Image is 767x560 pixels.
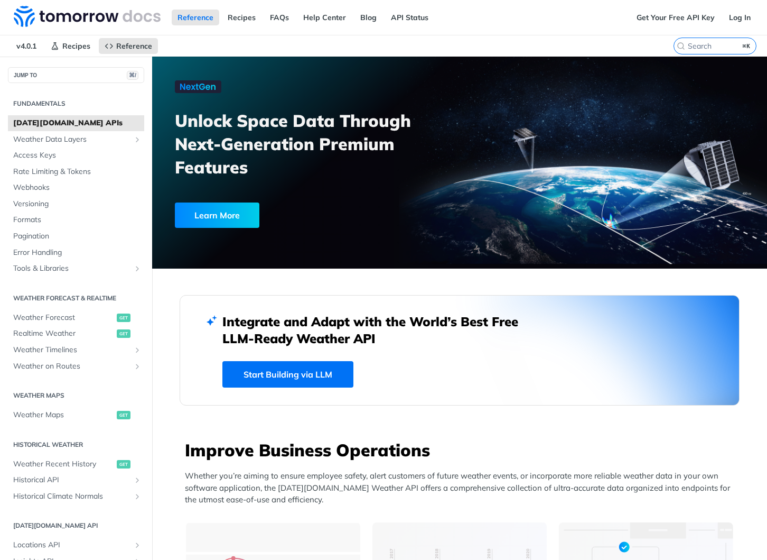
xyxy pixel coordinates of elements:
a: Realtime Weatherget [8,326,144,342]
a: Learn More [175,203,411,228]
span: Realtime Weather [13,328,114,339]
p: Whether you’re aiming to ensure employee safety, alert customers of future weather events, or inc... [185,470,740,506]
a: API Status [385,10,434,25]
button: Show subpages for Historical Climate Normals [133,492,142,501]
span: Weather Forecast [13,313,114,323]
span: Tools & Libraries [13,263,130,274]
a: Log In [723,10,756,25]
a: Reference [99,38,158,54]
h2: Historical Weather [8,440,144,449]
h3: Unlock Space Data Through Next-Generation Premium Features [175,109,471,179]
button: Show subpages for Weather Data Layers [133,135,142,144]
a: [DATE][DOMAIN_NAME] APIs [8,115,144,131]
span: Webhooks [13,182,142,193]
span: Weather Recent History [13,459,114,470]
img: Tomorrow.io Weather API Docs [14,6,161,27]
span: v4.0.1 [11,38,42,54]
span: get [117,329,130,338]
button: Show subpages for Historical API [133,476,142,484]
a: Locations APIShow subpages for Locations API [8,537,144,553]
a: Formats [8,212,144,228]
span: Weather on Routes [13,361,130,372]
a: Tools & LibrariesShow subpages for Tools & Libraries [8,261,144,277]
span: Pagination [13,231,142,242]
svg: Search [677,42,685,50]
h2: [DATE][DOMAIN_NAME] API [8,521,144,530]
button: JUMP TO⌘/ [8,67,144,83]
a: Recipes [222,10,261,25]
a: Rate Limiting & Tokens [8,164,144,180]
span: Reference [116,41,152,51]
span: Weather Maps [13,410,114,420]
span: Locations API [13,540,130,550]
span: Formats [13,215,142,225]
a: Weather Recent Historyget [8,456,144,472]
div: Learn More [175,203,259,228]
h3: Improve Business Operations [185,438,740,462]
a: Error Handling [8,245,144,261]
button: Show subpages for Locations API [133,541,142,549]
a: Weather on RoutesShow subpages for Weather on Routes [8,359,144,374]
a: Access Keys [8,148,144,163]
span: Historical API [13,475,130,485]
a: Reference [172,10,219,25]
a: Blog [354,10,382,25]
span: get [117,411,130,419]
button: Show subpages for Weather on Routes [133,362,142,371]
a: FAQs [264,10,295,25]
h2: Integrate and Adapt with the World’s Best Free LLM-Ready Weather API [222,313,534,347]
span: Error Handling [13,247,142,258]
span: Recipes [62,41,90,51]
a: Help Center [297,10,352,25]
span: [DATE][DOMAIN_NAME] APIs [13,118,142,128]
a: Weather TimelinesShow subpages for Weather Timelines [8,342,144,358]
kbd: ⌘K [740,41,753,51]
span: get [117,460,130,469]
span: Rate Limiting & Tokens [13,167,142,177]
a: Get Your Free API Key [631,10,721,25]
h2: Weather Forecast & realtime [8,293,144,303]
span: Versioning [13,199,142,209]
a: Pagination [8,228,144,244]
a: Historical APIShow subpages for Historical API [8,472,144,488]
a: Weather Forecastget [8,310,144,326]
h2: Fundamentals [8,99,144,108]
span: ⌘/ [127,71,138,80]
a: Webhooks [8,180,144,196]
a: Weather Mapsget [8,407,144,423]
a: Recipes [45,38,96,54]
a: Versioning [8,196,144,212]
span: get [117,314,130,322]
a: Weather Data LayersShow subpages for Weather Data Layers [8,132,144,148]
button: Show subpages for Weather Timelines [133,346,142,354]
button: Show subpages for Tools & Libraries [133,264,142,273]
a: Start Building via LLM [222,361,353,388]
span: Weather Data Layers [13,134,130,145]
h2: Weather Maps [8,391,144,400]
span: Weather Timelines [13,345,130,355]
span: Access Keys [13,150,142,161]
a: Historical Climate NormalsShow subpages for Historical Climate Normals [8,489,144,504]
span: Historical Climate Normals [13,491,130,502]
img: NextGen [175,80,221,93]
